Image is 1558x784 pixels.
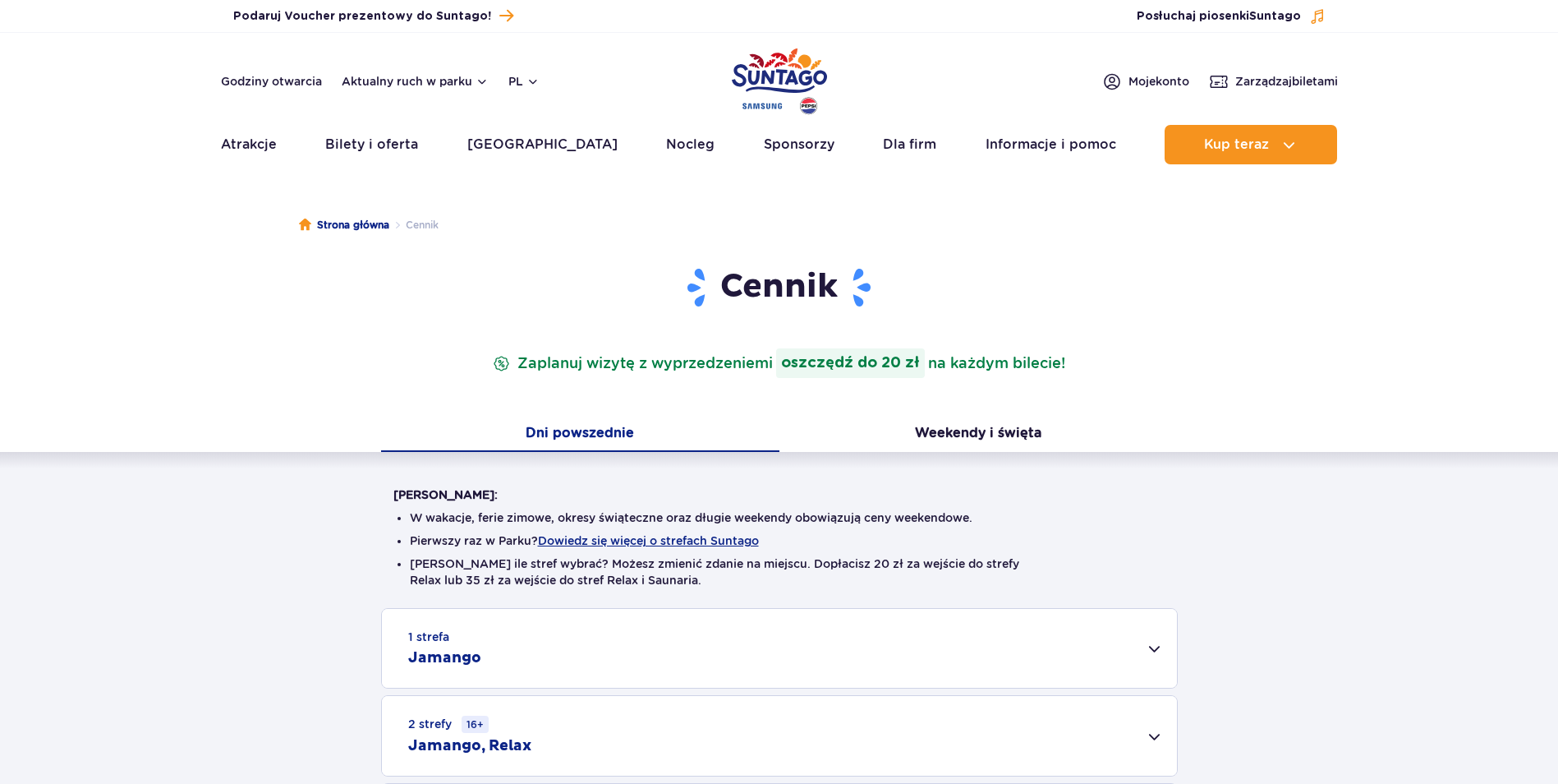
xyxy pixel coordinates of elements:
[462,716,489,733] small: 16+
[408,716,489,733] small: 2 strefy
[410,533,1149,549] li: Pierwszy raz w Parku?
[221,125,277,164] a: Atrakcje
[389,217,439,233] li: Cennik
[1204,137,1269,152] span: Kup teraz
[408,629,449,645] small: 1 strefa
[221,73,322,90] a: Godziny otwarcia
[467,125,618,164] a: [GEOGRAPHIC_DATA]
[883,125,936,164] a: Dla firm
[410,556,1149,588] li: [PERSON_NAME] ile stref wybrać? Możesz zmienić zdanie na miejscu. Dopłacisz 20 zł za wejście do s...
[776,348,925,378] strong: oszczędź do 20 zł
[508,73,540,90] button: pl
[1165,125,1337,164] button: Kup teraz
[764,125,834,164] a: Sponsorzy
[1235,73,1338,90] span: Zarządzaj biletami
[1249,11,1301,22] span: Suntago
[489,348,1069,378] p: Zaplanuj wizytę z wyprzedzeniem na każdym bilecie!
[666,125,715,164] a: Nocleg
[538,534,759,547] button: Dowiedz się więcej o strefach Suntago
[299,217,389,233] a: Strona główna
[325,125,418,164] a: Bilety i oferta
[779,417,1178,452] button: Weekendy i święta
[393,266,1165,309] h1: Cennik
[1128,73,1189,90] span: Moje konto
[986,125,1116,164] a: Informacje i pomoc
[342,75,489,88] button: Aktualny ruch w parku
[1137,8,1326,25] button: Posłuchaj piosenkiSuntago
[393,488,498,501] strong: [PERSON_NAME]:
[233,5,513,27] a: Podaruj Voucher prezentowy do Suntago!
[1209,71,1338,91] a: Zarządzajbiletami
[410,510,1149,526] li: W wakacje, ferie zimowe, okresy świąteczne oraz długie weekendy obowiązują ceny weekendowe.
[1137,8,1301,25] span: Posłuchaj piosenki
[408,648,481,668] h2: Jamango
[233,8,491,25] span: Podaruj Voucher prezentowy do Suntago!
[732,41,827,117] a: Park of Poland
[1102,71,1189,91] a: Mojekonto
[408,736,531,756] h2: Jamango, Relax
[381,417,779,452] button: Dni powszednie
